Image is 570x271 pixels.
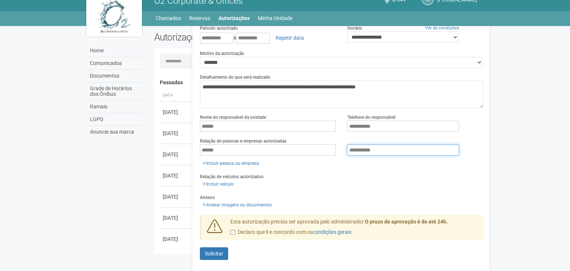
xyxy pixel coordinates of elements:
[271,32,309,44] a: Repetir data
[218,13,250,23] a: Autorizações
[230,229,352,236] label: Declaro que li e concordo com os
[200,74,271,81] label: Detalhamento do que será realizado
[88,70,143,82] a: Documentos
[200,159,261,167] a: Incluir pessoa ou empresa
[163,214,190,222] div: [DATE]
[347,114,395,121] label: Telefone do responsável
[163,193,190,200] div: [DATE]
[88,126,143,138] a: Anuncie sua marca
[365,219,448,225] strong: O prazo de aprovação é de até 24h.
[347,25,362,32] label: Horário
[200,25,238,32] label: Período autorizado
[163,151,190,158] div: [DATE]
[88,101,143,113] a: Ramais
[200,201,274,209] a: Anexar imagens ou documentos
[200,194,215,201] label: Anexos
[88,82,143,101] a: Grade de Horários dos Ônibus
[154,32,313,43] h2: Autorizações
[163,130,190,137] div: [DATE]
[88,45,143,57] a: Home
[225,218,483,240] div: Esta autorização precisa ser aprovada pelo administrador.
[230,230,235,235] input: Declaro que li e concordo com oscondições gerais
[163,172,190,179] div: [DATE]
[88,113,143,126] a: LGPD
[189,13,210,23] a: Reservas
[88,57,143,70] a: Comunicados
[200,138,286,144] label: Relação de pessoas e empresas autorizadas
[258,13,292,23] a: Minha Unidade
[200,114,266,121] label: Nome do responsável da unidade
[313,229,352,235] a: condições gerais
[425,25,459,30] a: Ver as condições
[163,235,190,243] div: [DATE]
[200,180,236,188] a: Incluir veículo
[200,247,228,260] button: Solicitar
[160,80,478,85] h4: Passadas
[200,50,244,57] label: Motivo da autorização
[205,251,223,257] span: Solicitar
[200,173,263,180] label: Relação de veículos autorizados
[200,32,336,44] div: a
[156,13,181,23] a: Chamados
[160,89,193,102] th: Data
[163,108,190,116] div: [DATE]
